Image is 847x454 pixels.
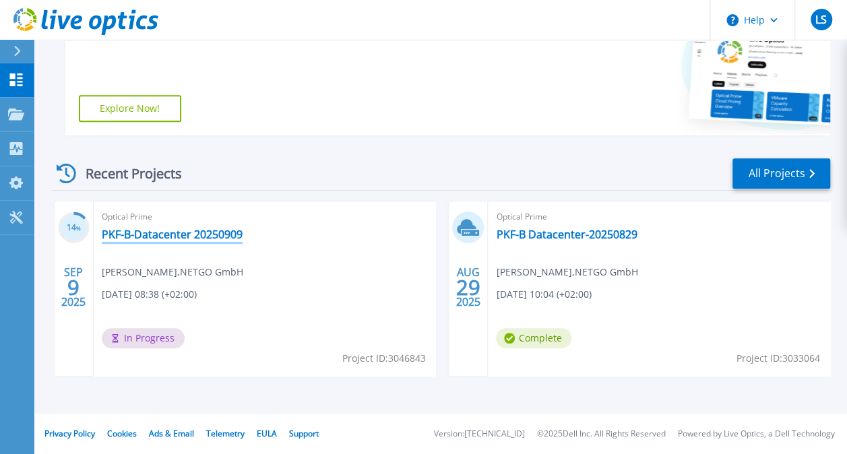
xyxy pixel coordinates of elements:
span: Project ID: 3046843 [342,351,425,366]
a: Ads & Email [149,428,194,439]
li: Version: [TECHNICAL_ID] [434,430,525,439]
span: Optical Prime [102,209,428,224]
span: [DATE] 08:38 (+02:00) [102,287,197,302]
a: PKF-B Datacenter-20250829 [496,228,637,241]
div: SEP 2025 [61,263,86,312]
span: [PERSON_NAME] , NETGO GmbH [102,265,243,280]
span: LS [815,14,827,25]
span: [DATE] 10:04 (+02:00) [496,287,591,302]
span: Project ID: 3033064 [736,351,820,366]
a: Telemetry [206,428,245,439]
a: Cookies [107,428,137,439]
li: © 2025 Dell Inc. All Rights Reserved [537,430,666,439]
li: Powered by Live Optics, a Dell Technology [678,430,835,439]
span: 9 [67,282,80,293]
a: Explore Now! [79,95,181,122]
span: 29 [456,282,480,293]
span: Optical Prime [496,209,822,224]
h3: 14 [58,220,90,236]
span: Complete [496,328,571,348]
span: In Progress [102,328,185,348]
div: AUG 2025 [456,263,481,312]
a: All Projects [732,158,830,189]
a: PKF-B-Datacenter 20250909 [102,228,243,241]
span: [PERSON_NAME] , NETGO GmbH [496,265,637,280]
a: EULA [257,428,277,439]
div: Recent Projects [52,157,200,190]
a: Privacy Policy [44,428,95,439]
span: % [76,224,81,232]
a: Support [289,428,319,439]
